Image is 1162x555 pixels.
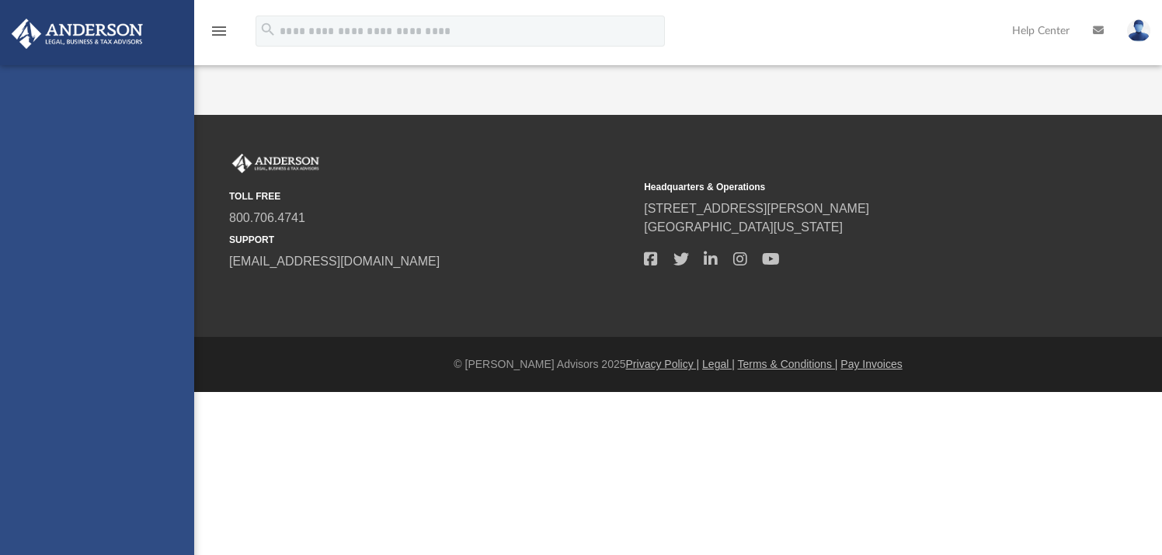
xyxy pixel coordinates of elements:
a: Legal | [702,358,735,370]
a: Pay Invoices [840,358,902,370]
small: SUPPORT [229,233,633,247]
img: Anderson Advisors Platinum Portal [229,154,322,174]
a: Privacy Policy | [626,358,700,370]
small: TOLL FREE [229,189,633,203]
a: [EMAIL_ADDRESS][DOMAIN_NAME] [229,255,440,268]
a: [STREET_ADDRESS][PERSON_NAME] [644,202,869,215]
i: menu [210,22,228,40]
div: © [PERSON_NAME] Advisors 2025 [194,356,1162,373]
img: Anderson Advisors Platinum Portal [7,19,148,49]
a: 800.706.4741 [229,211,305,224]
small: Headquarters & Operations [644,180,1048,194]
a: [GEOGRAPHIC_DATA][US_STATE] [644,220,843,234]
i: search [259,21,277,38]
a: Terms & Conditions | [738,358,838,370]
img: User Pic [1127,19,1150,42]
a: menu [210,29,228,40]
